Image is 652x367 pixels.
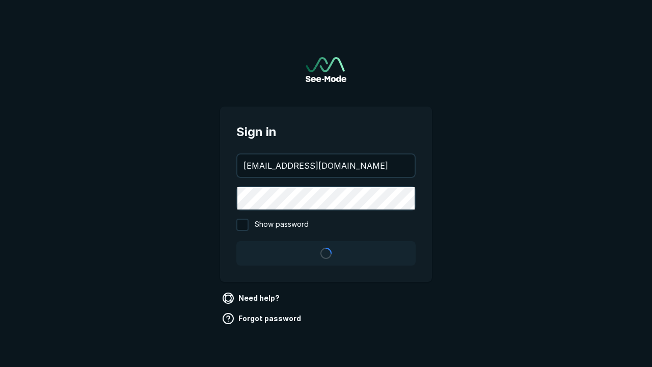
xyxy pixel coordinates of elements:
span: Show password [255,219,309,231]
input: your@email.com [237,154,415,177]
span: Sign in [236,123,416,141]
img: See-Mode Logo [306,57,346,82]
a: Forgot password [220,310,305,327]
a: Need help? [220,290,284,306]
a: Go to sign in [306,57,346,82]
